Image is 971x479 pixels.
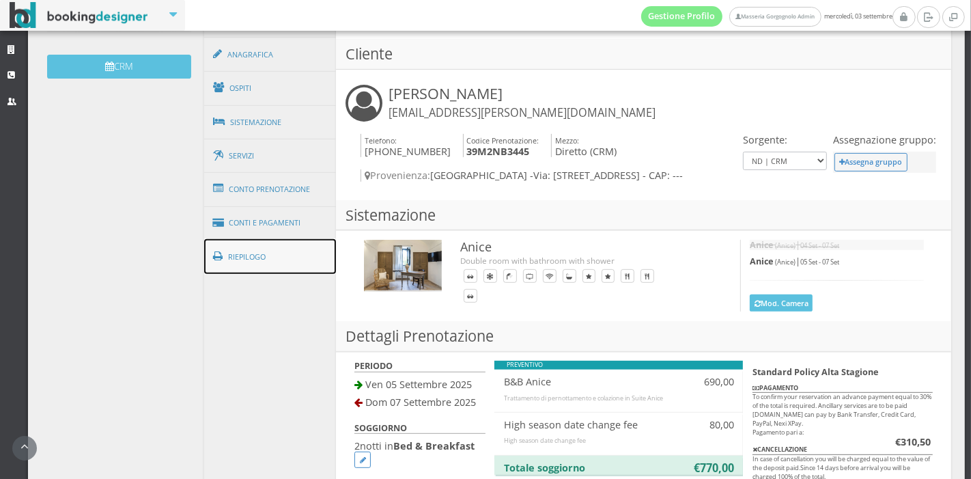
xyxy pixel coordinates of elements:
a: Ospiti [204,70,337,106]
h5: | [750,240,923,250]
b: SOGGIORNO [354,422,407,434]
b: Anice [750,239,773,251]
div: Trattamento di pernottamento e colazione in Suite Anice [504,394,734,403]
b: € [694,461,700,476]
span: 2 [354,439,360,452]
b: 770,00 [700,461,734,476]
a: Servizi [204,139,337,174]
h5: | [750,256,923,266]
small: Codice Prenotazione: [466,135,539,146]
a: Anagrafica [204,37,337,72]
a: Sistemazione [204,105,337,140]
span: 310,50 [901,435,931,448]
small: (Anice) [775,241,796,250]
b: € [895,435,931,448]
b: Bed & Breakfast [393,439,475,452]
b: CANCELLAZIONE [752,445,807,454]
h4: Diretto (CRM) [551,134,617,158]
span: Provenienza: [365,169,430,182]
h4: High season date change fee [504,419,672,430]
span: Ven 05 Settembre 2025 [365,378,472,391]
h4: [PHONE_NUMBER] [361,134,451,158]
div: Double room with bathroom with shower [460,255,712,266]
b: Totale soggiorno [504,461,585,474]
small: [EMAIL_ADDRESS][PERSON_NAME][DOMAIN_NAME] [389,105,656,120]
h4: [GEOGRAPHIC_DATA] - [361,169,740,181]
span: - CAP: --- [643,169,683,182]
span: Via: [STREET_ADDRESS] [533,169,640,182]
h4: notti in [354,440,485,468]
div: PREVENTIVO [494,361,743,370]
h3: Anice [460,240,712,255]
h3: [PERSON_NAME] [389,85,656,120]
b: PAGAMENTO [752,383,798,392]
span: mercoledì, 03 settembre [641,6,892,27]
a: Riepilogo [204,239,337,275]
h4: B&B Anice [504,376,672,387]
b: PERIODO [354,360,393,372]
div: High season date change fee [504,437,734,446]
b: Anice [750,256,773,267]
a: Conti e Pagamenti [204,206,337,241]
small: 04 Set - 07 Set [800,241,839,250]
img: BookingDesigner.com [10,2,148,29]
small: Telefono: [365,135,397,146]
h4: 80,00 [690,419,734,430]
h4: 690,00 [690,376,734,387]
h4: Sorgente: [743,134,827,146]
a: Gestione Profilo [641,6,723,27]
button: Mod. Camera [750,295,813,312]
a: Masseria Gorgognolo Admin [729,7,821,27]
b: Standard Policy Alta Stagione [752,366,878,378]
small: (Anice) [775,258,796,266]
span: Dom 07 Settembre 2025 [365,396,476,409]
small: Mezzo: [555,135,579,146]
button: Assegna gruppo [834,153,907,172]
h3: Dettagli Prenotazione [336,321,951,352]
h3: Sistemazione [336,200,951,231]
a: Conto Prenotazione [204,172,337,207]
h4: Assegnazione gruppo: [833,134,936,146]
b: 39M2NB3445 [466,145,529,158]
h3: Cliente [336,39,951,70]
img: c61cfc06592711ee9b0b027e0800ecac.jpg [364,240,442,292]
button: CRM [47,55,191,79]
small: 05 Set - 07 Set [800,258,839,266]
